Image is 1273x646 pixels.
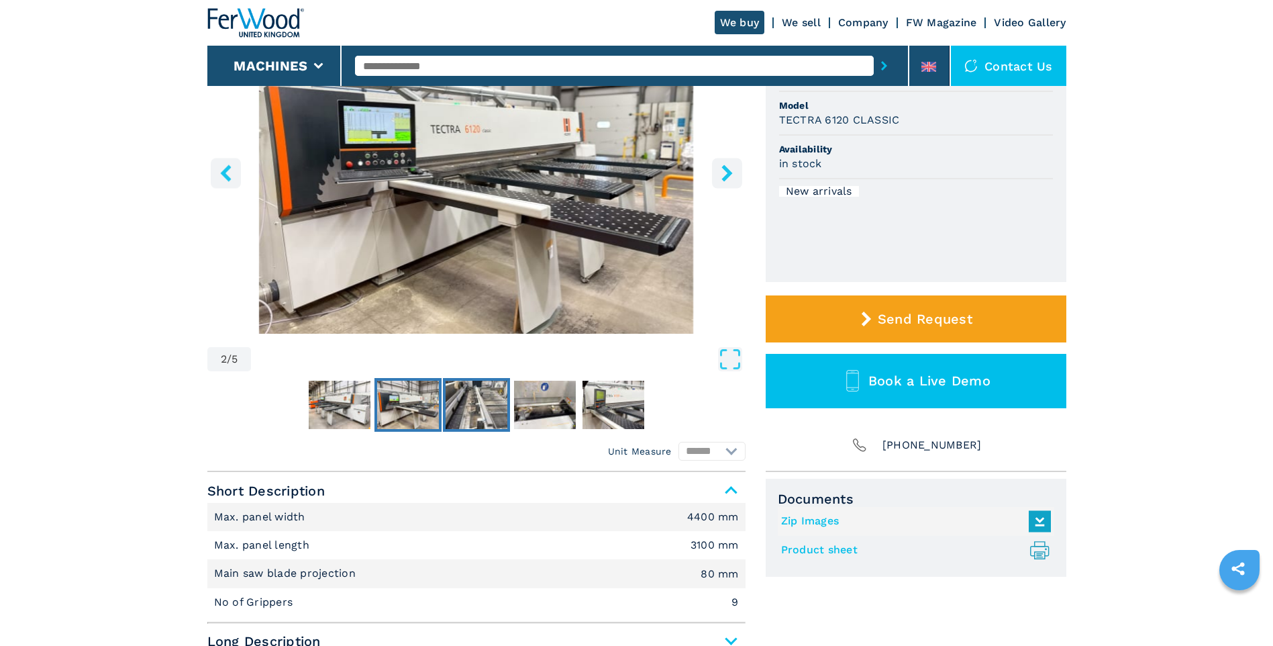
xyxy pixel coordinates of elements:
[234,58,307,74] button: Machines
[214,510,309,524] p: Max. panel width
[779,99,1053,112] span: Model
[712,158,742,188] button: right-button
[882,436,982,455] span: [PHONE_NUMBER]
[207,378,746,432] nav: Thumbnail Navigation
[779,112,900,128] h3: TECTRA 6120 CLASSIC
[878,311,972,327] span: Send Request
[778,491,1054,507] span: Documents
[701,569,738,580] em: 80 mm
[514,381,576,429] img: 72e951302d28129e9fd17b2dcee77018
[1216,586,1263,636] iframe: Chat
[1221,552,1255,586] a: sharethis
[446,381,507,429] img: bc30d806a6b8a9f0f74fcc1d13eaa4c4
[214,566,360,581] p: Main saw blade projection
[766,354,1066,408] button: Book a Live Demo
[207,8,746,334] div: Go to Slide 2
[731,597,738,608] em: 9
[211,158,241,188] button: left-button
[715,11,765,34] a: We buy
[779,156,822,171] h3: in stock
[766,295,1066,342] button: Send Request
[582,381,644,429] img: 9fc77af9bd00b26fee91aaa9964d13c4
[207,8,746,334] img: Front Loading Beam Panel Saws HOLZHER TECTRA 6120 CLASSIC
[306,378,373,432] button: Go to Slide 1
[782,16,821,29] a: We sell
[227,354,232,365] span: /
[374,378,442,432] button: Go to Slide 2
[377,381,439,429] img: 062df531ba73ffa164915849a25f8d6b
[781,510,1044,533] a: Zip Images
[951,46,1066,86] div: Contact us
[687,512,739,522] em: 4400 mm
[221,354,227,365] span: 2
[906,16,977,29] a: FW Magazine
[994,16,1066,29] a: Video Gallery
[511,378,578,432] button: Go to Slide 4
[868,373,990,389] span: Book a Live Demo
[850,436,869,455] img: Phone
[443,378,510,432] button: Go to Slide 3
[874,50,895,81] button: submit-button
[214,538,313,553] p: Max. panel length
[580,378,647,432] button: Go to Slide 5
[214,595,297,610] p: No of Grippers
[207,479,746,503] span: Short Description
[608,445,672,458] em: Unit Measure
[781,539,1044,561] a: Product sheet
[309,381,370,429] img: a98a10c7d994b304032e06d97ccea5ec
[207,8,304,38] img: Ferwood
[838,16,888,29] a: Company
[254,347,742,371] button: Open Fullscreen
[779,186,859,197] div: New arrivals
[779,142,1053,156] span: Availability
[964,59,978,73] img: Contact us
[232,354,238,365] span: 5
[691,540,739,551] em: 3100 mm
[207,503,746,617] div: Short Description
